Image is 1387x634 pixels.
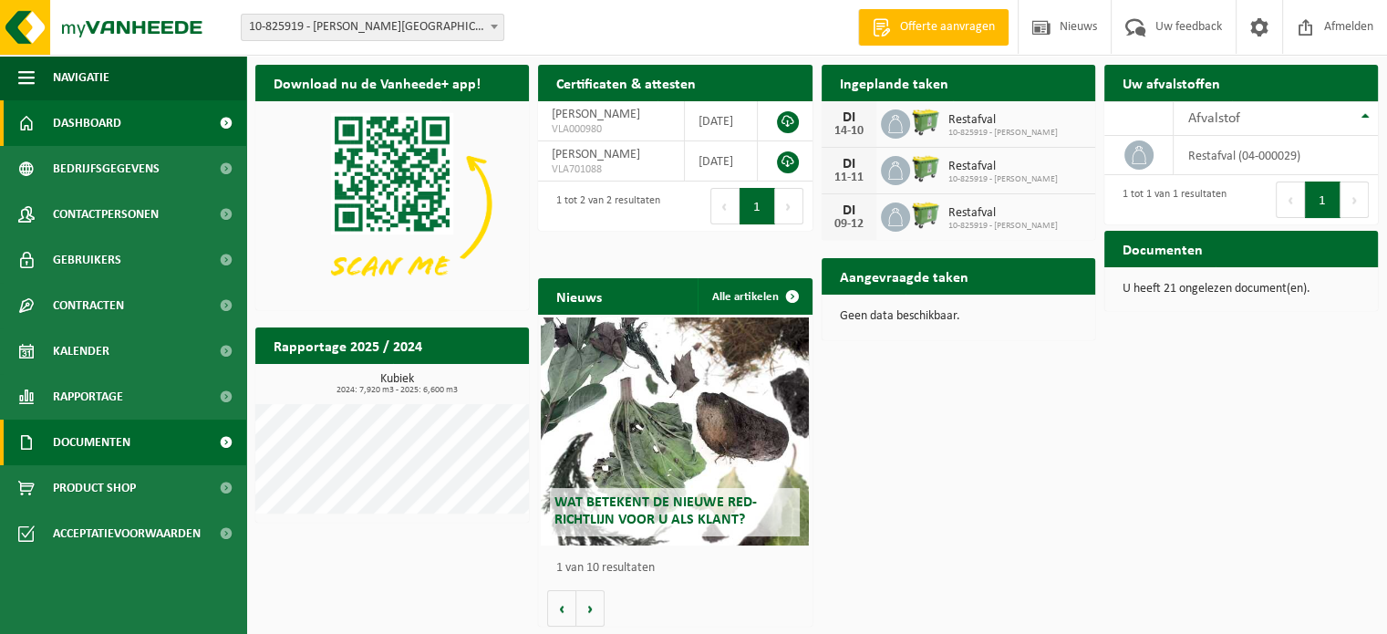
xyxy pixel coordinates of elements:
[556,562,802,575] p: 1 van 10 resultaten
[53,55,109,100] span: Navigatie
[552,148,640,161] span: [PERSON_NAME]
[685,101,758,141] td: [DATE]
[552,162,670,177] span: VLA701088
[241,14,504,41] span: 10-825919 - DE CORTE NICO - WACHTEBEKE
[948,221,1058,232] span: 10-825919 - [PERSON_NAME]
[552,122,670,137] span: VLA000980
[822,65,967,100] h2: Ingeplande taken
[242,15,503,40] span: 10-825919 - DE CORTE NICO - WACHTEBEKE
[775,188,803,224] button: Next
[1123,283,1360,296] p: U heeft 21 ongelezen document(en).
[53,100,121,146] span: Dashboard
[948,128,1058,139] span: 10-825919 - [PERSON_NAME]
[948,113,1058,128] span: Restafval
[831,218,867,231] div: 09-12
[541,317,809,546] a: Wat betekent de nieuwe RED-richtlijn voor u als klant?
[831,171,867,184] div: 11-11
[831,125,867,138] div: 14-10
[53,146,160,192] span: Bedrijfsgegevens
[1305,182,1340,218] button: 1
[840,310,1077,323] p: Geen data beschikbaar.
[53,283,124,328] span: Contracten
[910,107,941,138] img: WB-0660-HPE-GN-50
[554,495,757,527] span: Wat betekent de nieuwe RED-richtlijn voor u als klant?
[255,101,529,307] img: Download de VHEPlus App
[264,386,529,395] span: 2024: 7,920 m3 - 2025: 6,600 m3
[255,327,440,363] h2: Rapportage 2025 / 2024
[822,258,987,294] h2: Aangevraagde taken
[53,420,130,465] span: Documenten
[948,174,1058,185] span: 10-825919 - [PERSON_NAME]
[831,203,867,218] div: DI
[910,200,941,231] img: WB-0660-HPE-GN-50
[1276,182,1305,218] button: Previous
[538,65,714,100] h2: Certificaten & attesten
[53,237,121,283] span: Gebruikers
[1104,231,1221,266] h2: Documenten
[948,160,1058,174] span: Restafval
[264,373,529,395] h3: Kubiek
[1187,111,1239,126] span: Afvalstof
[698,278,811,315] a: Alle artikelen
[53,511,201,556] span: Acceptatievoorwaarden
[1340,182,1369,218] button: Next
[1174,136,1378,175] td: restafval (04-000029)
[538,278,620,314] h2: Nieuws
[685,141,758,182] td: [DATE]
[255,65,499,100] h2: Download nu de Vanheede+ app!
[547,590,576,627] button: Vorige
[53,192,159,237] span: Contactpersonen
[1113,180,1227,220] div: 1 tot 1 van 1 resultaten
[910,153,941,184] img: WB-0660-HPE-GN-50
[858,9,1009,46] a: Offerte aanvragen
[710,188,740,224] button: Previous
[53,328,109,374] span: Kalender
[740,188,775,224] button: 1
[1104,65,1238,100] h2: Uw afvalstoffen
[831,110,867,125] div: DI
[831,157,867,171] div: DI
[576,590,605,627] button: Volgende
[895,18,999,36] span: Offerte aanvragen
[393,363,527,400] a: Bekijk rapportage
[53,465,136,511] span: Product Shop
[552,108,640,121] span: [PERSON_NAME]
[547,186,660,226] div: 1 tot 2 van 2 resultaten
[948,206,1058,221] span: Restafval
[53,374,123,420] span: Rapportage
